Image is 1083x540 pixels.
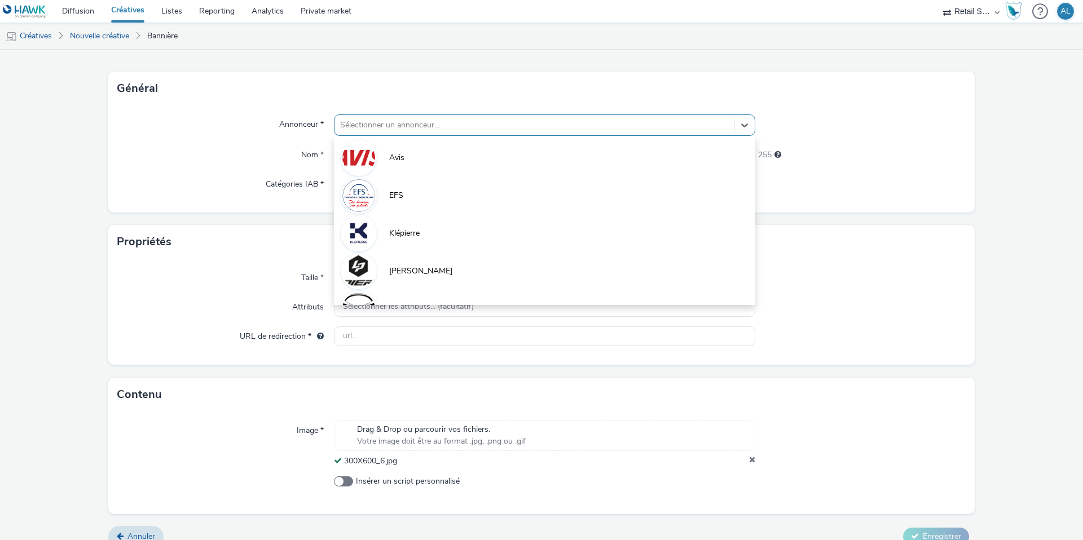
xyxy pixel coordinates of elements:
[389,303,412,315] span: Mazda
[389,152,404,163] span: Avis
[275,114,328,130] label: Annonceur *
[292,421,328,436] label: Image *
[261,174,328,190] label: Catégories IAB *
[1060,3,1071,20] div: AL
[342,141,375,174] img: Avis
[288,297,328,313] label: Attributs
[343,302,474,312] span: Sélectionner les attributs... (facultatif)
[297,268,328,284] label: Taille *
[64,23,135,50] a: Nouvelle créative
[6,31,17,42] img: mobile
[117,80,158,97] h3: Général
[357,424,526,435] span: Drag & Drop ou parcourir vos fichiers.
[774,149,781,161] div: 255 caractères maximum
[356,476,460,487] span: Insérer un script personnalisé
[3,5,46,19] img: undefined Logo
[389,190,403,201] span: EFS
[342,214,375,253] img: Klépierre
[235,326,328,342] label: URL de redirection *
[311,331,324,342] div: L'URL de redirection sera utilisée comme URL de validation avec certains SSP et ce sera l'URL de ...
[334,326,755,346] input: url...
[344,455,397,466] span: 300X600_6.jpg
[117,386,162,403] h3: Contenu
[1005,2,1027,20] a: Hawk Academy
[342,255,375,287] img: Lapierre
[1005,2,1022,20] img: Hawk Academy
[342,179,375,212] img: EFS
[357,436,526,447] span: Votre image doit être au format .jpg, .png ou .gif
[758,149,772,161] span: 255
[142,23,183,50] a: Bannière
[389,265,452,277] span: [PERSON_NAME]
[342,293,375,325] img: Mazda
[117,233,171,250] h3: Propriétés
[297,145,328,161] label: Nom *
[389,228,420,239] span: Klépierre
